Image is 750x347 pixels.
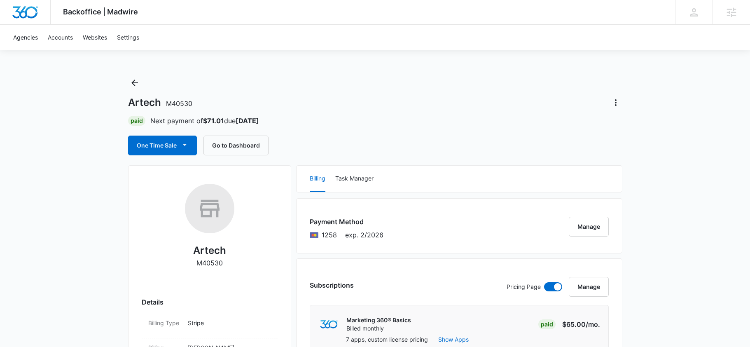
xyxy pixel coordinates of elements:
[569,217,609,237] button: Manage
[310,166,325,192] button: Billing
[507,282,541,291] p: Pricing Page
[43,25,78,50] a: Accounts
[142,297,164,307] span: Details
[561,319,600,329] p: $65.00
[112,25,144,50] a: Settings
[569,277,609,297] button: Manage
[322,230,337,240] span: Mastercard ending with
[236,117,259,125] strong: [DATE]
[128,116,145,126] div: Paid
[203,136,269,155] button: Go to Dashboard
[128,76,141,89] button: Back
[438,335,469,344] button: Show Apps
[196,258,223,268] p: M40530
[188,319,271,327] p: Stripe
[345,230,383,240] span: exp. 2/2026
[586,320,600,328] span: /mo.
[609,96,622,109] button: Actions
[8,25,43,50] a: Agencies
[63,7,138,16] span: Backoffice | Madwire
[128,96,192,109] h1: Artech
[310,217,383,227] h3: Payment Method
[346,335,428,344] p: 7 apps, custom license pricing
[148,319,181,327] dt: Billing Type
[310,280,354,290] h3: Subscriptions
[166,99,192,108] span: M40530
[346,324,411,333] p: Billed monthly
[78,25,112,50] a: Websites
[150,116,259,126] p: Next payment of due
[142,314,278,338] div: Billing TypeStripe
[538,319,556,329] div: Paid
[346,316,411,324] p: Marketing 360® Basics
[193,243,226,258] h2: Artech
[320,320,338,329] img: marketing360Logo
[335,166,374,192] button: Task Manager
[203,117,224,125] strong: $71.01
[128,136,197,155] button: One Time Sale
